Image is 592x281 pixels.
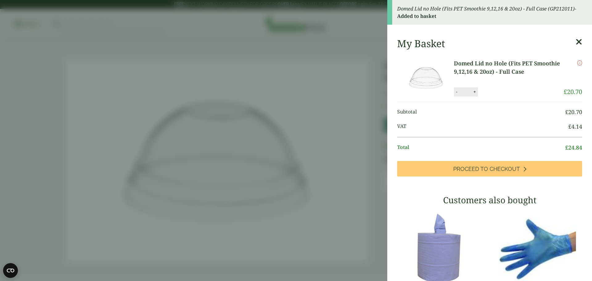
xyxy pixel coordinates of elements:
[454,89,459,94] button: -
[397,143,565,152] span: Total
[398,59,454,96] img: Domed Lid no Hole (Fits PET Smoothie 9,12,16 & 20oz)-0
[564,88,582,96] bdi: 20.70
[397,5,575,12] em: Domed Lid no Hole (Fits PET Smoothie 9,12,16 & 20oz) - Full Case (GP212011)
[568,123,582,130] bdi: 4.14
[565,108,582,116] bdi: 20.70
[397,38,445,49] h2: My Basket
[397,161,582,176] a: Proceed to Checkout
[471,89,478,94] button: +
[397,108,565,116] span: Subtotal
[453,166,520,172] span: Proceed to Checkout
[565,144,568,151] span: £
[454,59,564,76] a: Domed Lid no Hole (Fits PET Smoothie 9,12,16 & 20oz) - Full Case
[565,144,582,151] bdi: 24.84
[564,88,567,96] span: £
[397,195,582,205] h3: Customers also bought
[568,123,571,130] span: £
[565,108,568,116] span: £
[577,59,582,67] a: Remove this item
[397,122,568,131] span: VAT
[3,263,18,278] button: Open CMP widget
[397,13,436,19] strong: Added to basket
